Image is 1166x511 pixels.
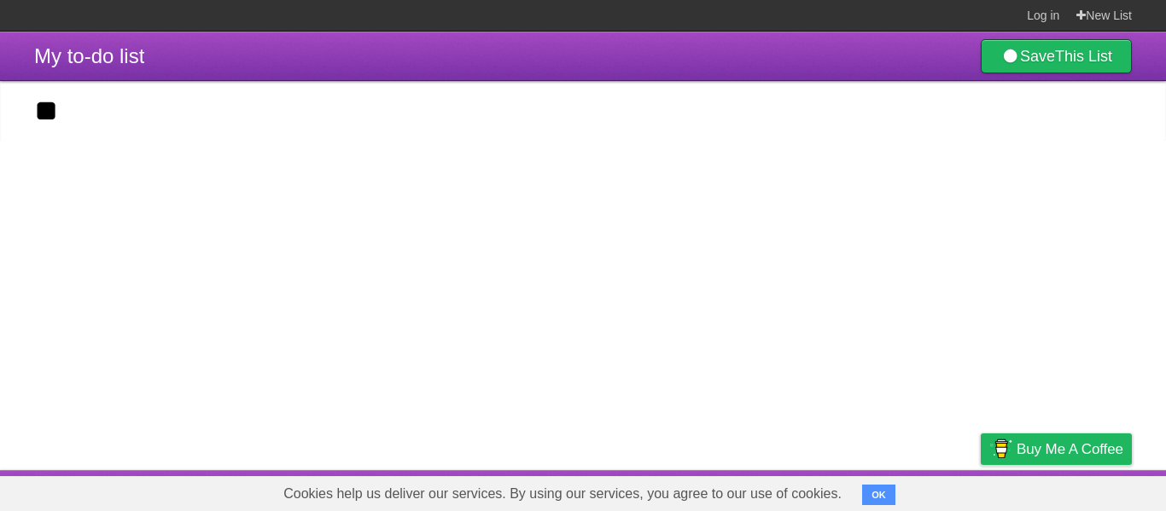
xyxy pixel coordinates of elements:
b: This List [1055,48,1112,65]
a: About [754,474,790,507]
a: SaveThis List [981,39,1132,73]
a: Suggest a feature [1024,474,1132,507]
a: Terms [901,474,938,507]
span: Cookies help us deliver our services. By using our services, you agree to our use of cookies. [266,477,859,511]
a: Developers [810,474,879,507]
img: Buy me a coffee [989,434,1012,463]
button: OK [862,485,895,505]
a: Buy me a coffee [981,433,1132,465]
span: My to-do list [34,44,144,67]
span: Buy me a coffee [1017,434,1123,464]
a: Privacy [959,474,1003,507]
